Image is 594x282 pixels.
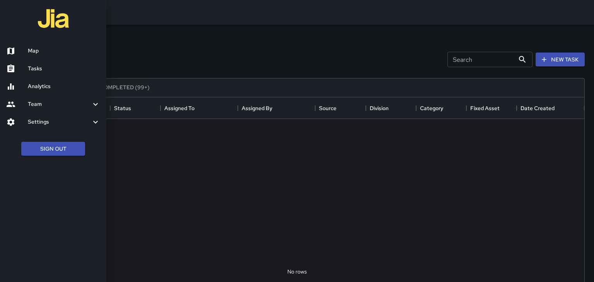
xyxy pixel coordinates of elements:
[28,118,91,126] h6: Settings
[28,100,91,109] h6: Team
[28,65,100,73] h6: Tasks
[21,142,85,156] button: Sign Out
[28,47,100,55] h6: Map
[38,3,69,34] img: jia-logo
[28,82,100,91] h6: Analytics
